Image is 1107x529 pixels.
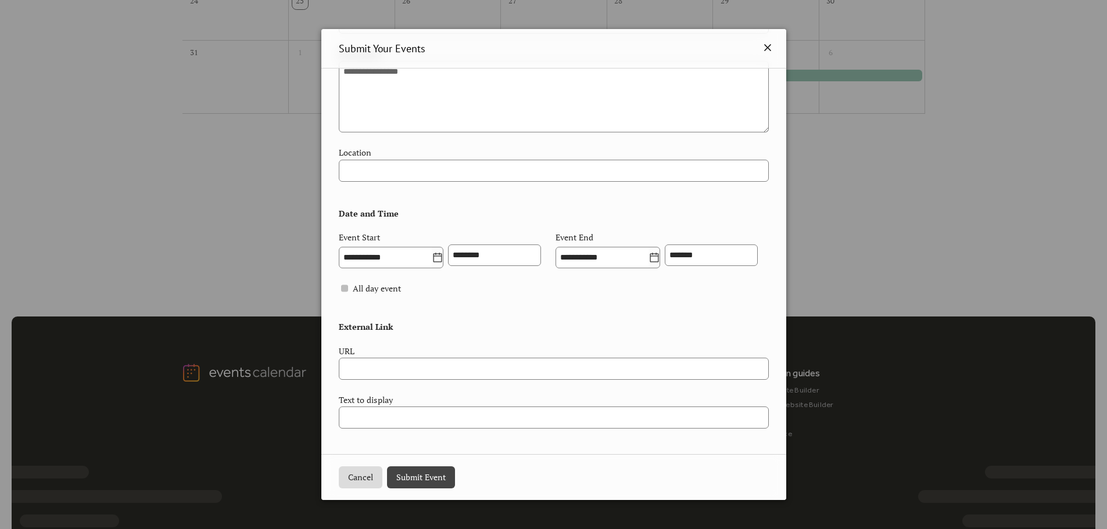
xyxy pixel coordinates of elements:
div: Text to display [339,394,766,406]
div: Event Start [339,231,381,244]
button: Cancel [339,466,382,488]
span: Submit Your Events [339,41,425,56]
div: Location [339,146,766,159]
div: URL [339,345,766,358]
span: All day event [353,282,401,295]
span: Date and Time [339,196,399,220]
div: Event End [556,231,594,244]
span: External Link [339,309,393,333]
button: Submit Event [387,466,455,488]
